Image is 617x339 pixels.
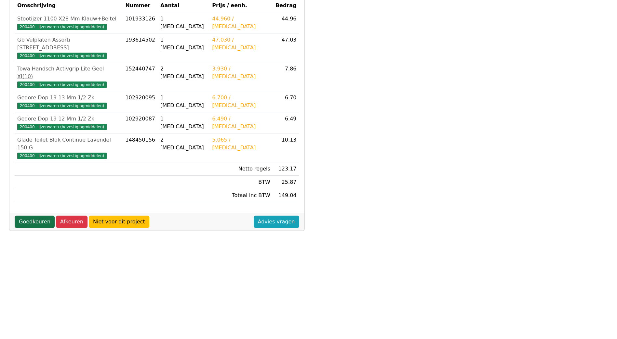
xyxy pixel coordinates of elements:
[123,62,158,91] td: 152440747
[17,115,120,123] div: Gedore Dop 19 12 Mm 1/2 Zk
[123,12,158,33] td: 101933126
[56,216,87,228] a: Afkeuren
[17,36,120,59] a: Gb Vulplaten Assorti [STREET_ADDRESS]200400 - IJzerwaren (bevestigingmiddelen)
[17,153,107,159] span: 200400 - IJzerwaren (bevestigingmiddelen)
[273,162,299,176] td: 123.17
[15,216,55,228] a: Goedkeuren
[212,36,270,52] div: 47.030 / [MEDICAL_DATA]
[160,115,207,131] div: 1 [MEDICAL_DATA]
[160,15,207,31] div: 1 [MEDICAL_DATA]
[212,115,270,131] div: 6.490 / [MEDICAL_DATA]
[273,91,299,112] td: 6.70
[273,189,299,202] td: 149.04
[273,33,299,62] td: 47.03
[273,176,299,189] td: 25.87
[212,94,270,109] div: 6.700 / [MEDICAL_DATA]
[17,136,120,152] div: Glade Toilet Blok Continue Lavendel 150 G
[17,124,107,130] span: 200400 - IJzerwaren (bevestigingmiddelen)
[123,112,158,133] td: 102920087
[209,176,273,189] td: BTW
[17,15,120,23] div: Stootijzer 1100 X28 Mm Klauw+Beitel
[212,136,270,152] div: 5.065 / [MEDICAL_DATA]
[123,33,158,62] td: 193614502
[17,94,120,102] div: Gedore Dop 19 13 Mm 1/2 Zk
[123,133,158,162] td: 148450156
[273,133,299,162] td: 10.13
[160,94,207,109] div: 1 [MEDICAL_DATA]
[17,82,107,88] span: 200400 - IJzerwaren (bevestigingmiddelen)
[273,62,299,91] td: 7.86
[273,12,299,33] td: 44.96
[273,112,299,133] td: 6.49
[123,91,158,112] td: 102920095
[160,136,207,152] div: 2 [MEDICAL_DATA]
[17,115,120,131] a: Gedore Dop 19 12 Mm 1/2 Zk200400 - IJzerwaren (bevestigingmiddelen)
[17,24,107,30] span: 200400 - IJzerwaren (bevestigingmiddelen)
[17,103,107,109] span: 200400 - IJzerwaren (bevestigingmiddelen)
[17,15,120,31] a: Stootijzer 1100 X28 Mm Klauw+Beitel200400 - IJzerwaren (bevestigingmiddelen)
[17,136,120,159] a: Glade Toilet Blok Continue Lavendel 150 G200400 - IJzerwaren (bevestigingmiddelen)
[209,189,273,202] td: Totaal inc BTW
[160,36,207,52] div: 1 [MEDICAL_DATA]
[17,36,120,52] div: Gb Vulplaten Assorti [STREET_ADDRESS]
[160,65,207,81] div: 2 [MEDICAL_DATA]
[212,65,270,81] div: 3.930 / [MEDICAL_DATA]
[17,94,120,109] a: Gedore Dop 19 13 Mm 1/2 Zk200400 - IJzerwaren (bevestigingmiddelen)
[212,15,270,31] div: 44.960 / [MEDICAL_DATA]
[254,216,299,228] a: Advies vragen
[89,216,149,228] a: Niet voor dit project
[17,65,120,81] div: Towa Handsch Activgrip Lite Geel Xl(10)
[209,162,273,176] td: Netto regels
[17,53,107,59] span: 200400 - IJzerwaren (bevestigingmiddelen)
[17,65,120,88] a: Towa Handsch Activgrip Lite Geel Xl(10)200400 - IJzerwaren (bevestigingmiddelen)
